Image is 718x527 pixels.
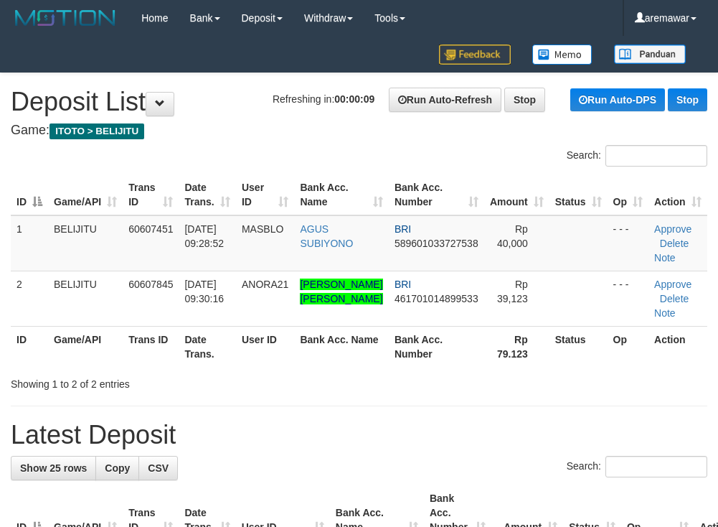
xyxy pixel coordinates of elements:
label: Search: [567,145,707,167]
td: 1 [11,215,48,271]
span: MASBLO [242,223,283,235]
th: Trans ID: activate to sort column ascending [123,174,179,215]
td: 2 [11,271,48,326]
th: Bank Acc. Number: activate to sort column ascending [389,174,484,215]
a: AGUS SUBIYONO [300,223,353,249]
a: CSV [138,456,178,480]
th: Op: activate to sort column ascending [608,174,648,215]
a: Stop [668,88,707,111]
span: Copy [105,462,130,474]
span: BRI [395,279,411,290]
th: Op [608,326,648,367]
a: Approve [654,223,691,235]
strong: 00:00:09 [334,93,374,105]
th: Status: activate to sort column ascending [549,174,608,215]
a: Run Auto-Refresh [389,88,501,112]
th: Bank Acc. Number [389,326,484,367]
th: Bank Acc. Name: activate to sort column ascending [294,174,388,215]
span: 60607451 [128,223,173,235]
a: Copy [95,456,139,480]
a: Note [654,252,676,263]
td: - - - [608,215,648,271]
h1: Latest Deposit [11,421,707,449]
span: [DATE] 09:30:16 [184,279,224,304]
span: CSV [148,462,169,474]
img: panduan.png [614,45,686,64]
a: [PERSON_NAME] [PERSON_NAME] [300,279,382,304]
td: - - - [608,271,648,326]
input: Search: [605,145,707,167]
a: Stop [504,88,545,112]
th: Status [549,326,608,367]
th: ID [11,326,48,367]
h1: Deposit List [11,88,707,116]
a: Delete [660,238,689,249]
span: Copy 589601033727538 to clipboard [395,238,478,249]
th: ID: activate to sort column descending [11,174,48,215]
th: Game/API [48,326,123,367]
th: User ID [236,326,294,367]
h4: Game: [11,123,707,138]
img: Button%20Memo.svg [532,45,592,65]
a: Run Auto-DPS [570,88,665,111]
span: Copy 461701014899533 to clipboard [395,293,478,304]
input: Search: [605,456,707,477]
th: Trans ID [123,326,179,367]
th: Bank Acc. Name [294,326,388,367]
th: Rp 79.123 [484,326,549,367]
th: Game/API: activate to sort column ascending [48,174,123,215]
div: Showing 1 to 2 of 2 entries [11,371,288,391]
a: Approve [654,279,691,290]
th: Action [648,326,707,367]
img: MOTION_logo.png [11,7,120,29]
td: BELIJITU [48,271,123,326]
span: Refreshing in: [273,93,374,105]
th: Action: activate to sort column ascending [648,174,707,215]
span: Show 25 rows [20,462,87,474]
span: ANORA21 [242,279,288,290]
span: ITOTO > BELIJITU [49,123,144,139]
span: [DATE] 09:28:52 [184,223,224,249]
th: User ID: activate to sort column ascending [236,174,294,215]
span: Rp 40,000 [497,223,528,249]
a: Note [654,307,676,319]
a: Show 25 rows [11,456,96,480]
th: Amount: activate to sort column ascending [484,174,549,215]
span: 60607845 [128,279,173,290]
td: BELIJITU [48,215,123,271]
th: Date Trans. [179,326,235,367]
img: Feedback.jpg [439,45,511,65]
th: Date Trans.: activate to sort column ascending [179,174,235,215]
span: BRI [395,223,411,235]
span: Rp 39,123 [497,279,528,304]
a: Delete [660,293,689,304]
label: Search: [567,456,707,477]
